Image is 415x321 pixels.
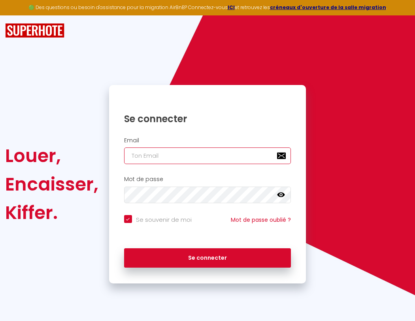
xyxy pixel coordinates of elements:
[5,142,98,170] div: Louer,
[124,113,291,125] h1: Se connecter
[228,4,235,11] a: ICI
[5,23,64,38] img: SuperHote logo
[6,3,30,27] button: Ouvrir le widget de chat LiveChat
[124,137,291,144] h2: Email
[270,4,386,11] a: créneaux d'ouverture de la salle migration
[124,176,291,183] h2: Mot de passe
[231,216,291,224] a: Mot de passe oublié ?
[5,198,98,227] div: Kiffer.
[5,170,98,198] div: Encaisser,
[124,147,291,164] input: Ton Email
[124,248,291,268] button: Se connecter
